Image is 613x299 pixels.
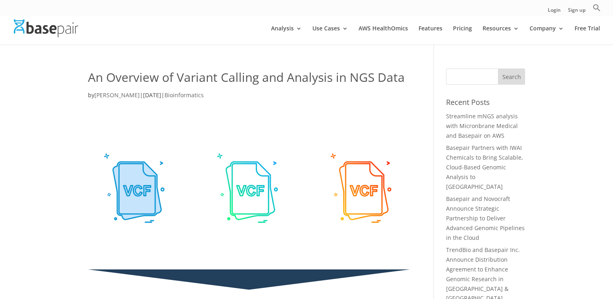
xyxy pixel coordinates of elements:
[419,26,442,45] a: Features
[453,26,472,45] a: Pricing
[446,112,518,139] a: Streamline mNGS analysis with Micronbrane Medical and Basepair on AWS
[498,68,525,85] input: Search
[530,26,564,45] a: Company
[359,26,408,45] a: AWS HealthOmics
[446,97,525,111] h4: Recent Posts
[88,90,410,106] p: by | |
[446,195,525,241] a: Basepair and Novocraft Announce Strategic Partnership to Deliver Advanced Genomic Pipelines in th...
[94,91,140,99] a: [PERSON_NAME]
[446,144,523,190] a: Basepair Partners with IWAI Chemicals to Bring Scalable, Cloud-Based Genomic Analysis to [GEOGRAP...
[575,26,600,45] a: Free Trial
[593,4,601,16] a: Search Icon Link
[548,8,561,16] a: Login
[143,91,161,99] span: [DATE]
[88,141,184,237] img: VCF
[201,141,297,237] img: VCF
[593,4,601,12] svg: Search
[14,19,78,37] img: Basepair
[568,8,585,16] a: Sign up
[312,26,348,45] a: Use Cases
[271,26,302,45] a: Analysis
[88,68,410,90] h1: An Overview of Variant Calling and Analysis in NGS Data
[164,91,204,99] a: Bioinformatics
[314,141,410,237] img: 111448780_m
[483,26,519,45] a: Resources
